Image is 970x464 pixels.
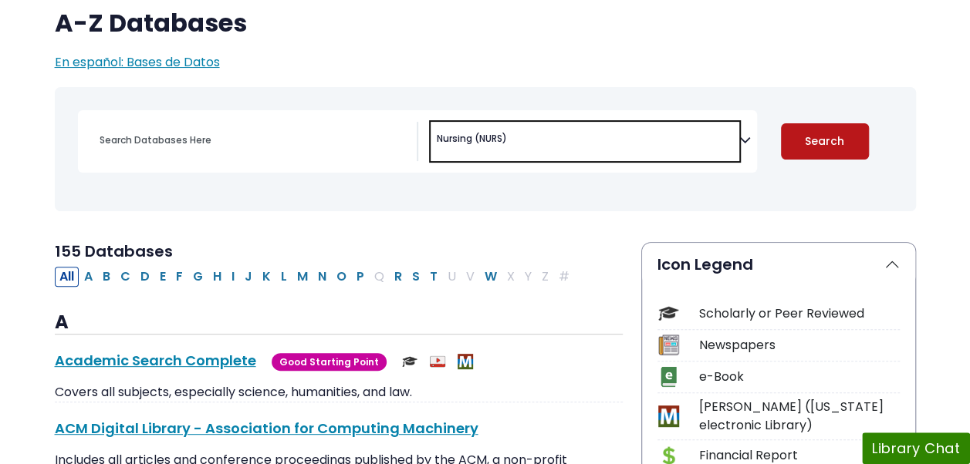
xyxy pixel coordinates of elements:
[658,366,679,387] img: Icon e-Book
[55,311,623,335] h3: A
[98,267,115,287] button: Filter Results B
[55,419,478,438] a: ACM Digital Library - Association for Computing Machinery
[402,354,417,369] img: Scholarly or Peer Reviewed
[292,267,313,287] button: Filter Results M
[171,267,188,287] button: Filter Results F
[116,267,135,287] button: Filter Results C
[862,432,970,464] button: Library Chat
[79,267,97,287] button: Filter Results A
[480,267,502,287] button: Filter Results W
[55,87,916,211] nav: Search filters
[407,267,424,287] button: Filter Results S
[55,53,220,71] a: En español: Bases de Datos
[699,398,900,435] div: [PERSON_NAME] ([US_STATE] electronic Library)
[658,405,679,426] img: Icon MeL (Michigan electronic Library)
[390,267,407,287] button: Filter Results R
[55,8,916,38] h1: A-Z Databases
[272,353,387,371] span: Good Starting Point
[781,123,869,160] button: Submit for Search Results
[425,267,442,287] button: Filter Results T
[188,267,208,287] button: Filter Results G
[227,267,239,287] button: Filter Results I
[437,132,507,146] span: Nursing (NURS)
[208,267,226,287] button: Filter Results H
[699,336,900,355] div: Newspapers
[431,132,507,146] li: Nursing (NURS)
[55,267,576,284] div: Alpha-list to filter by first letter of database name
[658,303,679,324] img: Icon Scholarly or Peer Reviewed
[90,129,417,151] input: Search database by title or keyword
[55,240,173,262] span: 155 Databases
[699,304,900,323] div: Scholarly or Peer Reviewed
[276,267,292,287] button: Filter Results L
[136,267,154,287] button: Filter Results D
[352,267,369,287] button: Filter Results P
[430,354,445,369] img: Audio & Video
[642,243,915,286] button: Icon Legend
[458,354,473,369] img: MeL (Michigan electronic Library)
[155,267,171,287] button: Filter Results E
[658,335,679,355] img: Icon Newspapers
[699,368,900,386] div: e-Book
[332,267,351,287] button: Filter Results O
[258,267,275,287] button: Filter Results K
[240,267,257,287] button: Filter Results J
[55,267,79,287] button: All
[313,267,331,287] button: Filter Results N
[55,383,623,402] p: Covers all subjects, especially science, humanities, and law.
[510,135,517,147] textarea: Search
[55,351,256,370] a: Academic Search Complete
